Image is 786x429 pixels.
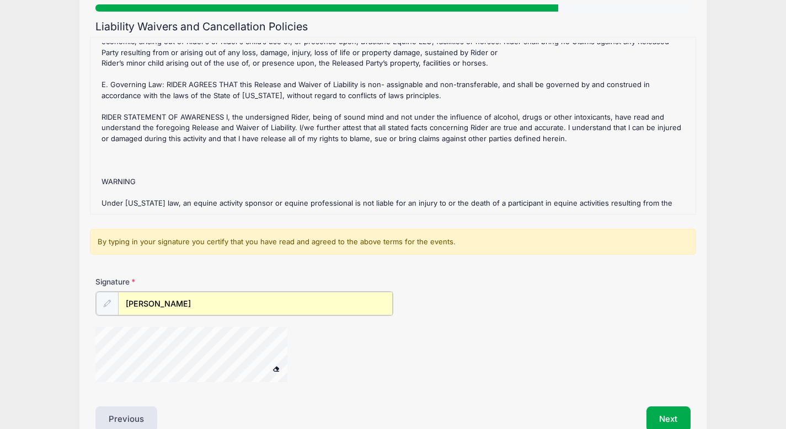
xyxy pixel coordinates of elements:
[96,43,690,208] div: : A non-refundable deposit in the amount listed on the registration is required to complete regis...
[95,20,691,33] h2: Liability Waivers and Cancellation Policies
[95,276,244,287] label: Signature
[118,292,393,315] input: Enter first and last name
[90,229,696,255] div: By typing in your signature you certify that you have read and agreed to the above terms for the ...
